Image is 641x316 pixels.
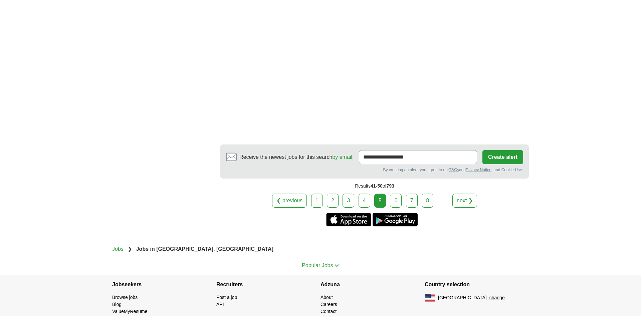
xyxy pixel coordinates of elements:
[220,179,529,194] div: Results of
[320,302,337,307] a: Careers
[425,275,529,294] h4: Country selection
[302,262,333,268] span: Popular Jobs
[425,294,435,302] img: US flag
[332,154,352,160] a: by email
[438,294,487,301] span: [GEOGRAPHIC_DATA]
[239,153,354,161] span: Receive the newest jobs for this search :
[112,295,138,300] a: Browse jobs
[449,168,459,172] a: T&Cs
[386,183,394,189] span: 793
[320,295,333,300] a: About
[226,167,523,173] div: By creating an alert, you agree to our and , and Cookie Use.
[311,194,323,208] a: 1
[272,194,307,208] a: ❮ previous
[390,194,402,208] a: 6
[216,302,224,307] a: API
[452,194,477,208] a: next ❯
[482,150,523,164] button: Create alert
[466,168,491,172] a: Privacy Notice
[136,246,273,252] strong: Jobs in [GEOGRAPHIC_DATA], [GEOGRAPHIC_DATA]
[112,246,124,252] a: Jobs
[327,194,339,208] a: 2
[112,302,122,307] a: Blog
[320,309,337,314] a: Contact
[335,264,339,267] img: toggle icon
[406,194,418,208] a: 7
[326,213,371,226] a: Get the iPhone app
[112,309,148,314] a: ValueMyResume
[343,194,354,208] a: 3
[374,194,386,208] div: 5
[371,183,383,189] span: 41-50
[216,295,237,300] a: Post a job
[489,294,505,301] button: change
[436,194,450,207] div: ...
[373,213,418,226] a: Get the Android app
[359,194,370,208] a: 4
[422,194,433,208] a: 8
[128,246,132,252] span: ❯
